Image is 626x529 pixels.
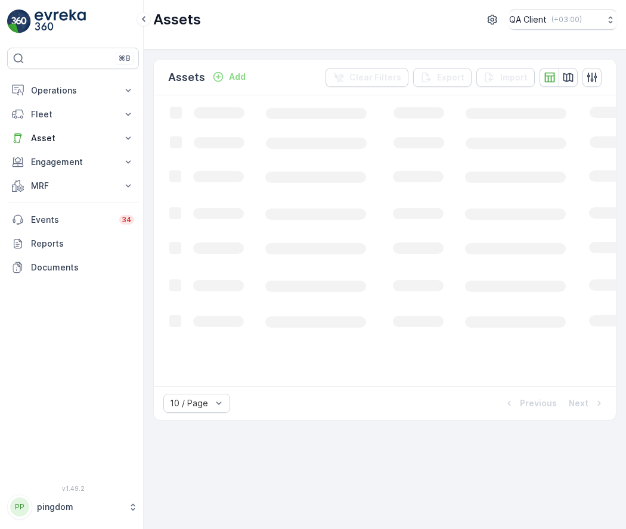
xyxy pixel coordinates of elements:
[7,174,139,198] button: MRF
[7,256,139,279] a: Documents
[7,232,139,256] a: Reports
[500,71,528,83] p: Import
[10,497,29,516] div: PP
[437,71,464,83] p: Export
[326,68,408,87] button: Clear Filters
[509,10,616,30] button: QA Client(+03:00)
[551,15,582,24] p: ( +03:00 )
[122,215,132,225] p: 34
[413,68,472,87] button: Export
[168,69,205,86] p: Assets
[31,156,115,168] p: Engagement
[153,10,201,29] p: Assets
[31,108,115,120] p: Fleet
[207,70,250,84] button: Add
[520,397,557,409] p: Previous
[31,180,115,192] p: MRF
[7,10,31,33] img: logo
[349,71,401,83] p: Clear Filters
[31,132,115,144] p: Asset
[119,54,131,63] p: ⌘B
[7,208,139,232] a: Events34
[568,396,606,410] button: Next
[31,262,134,273] p: Documents
[569,397,588,409] p: Next
[502,396,558,410] button: Previous
[31,214,112,226] p: Events
[7,102,139,126] button: Fleet
[7,494,139,519] button: PPpingdom
[31,85,115,97] p: Operations
[37,501,122,513] p: pingdom
[31,238,134,250] p: Reports
[509,14,547,26] p: QA Client
[7,126,139,150] button: Asset
[35,10,86,33] img: logo_light-DOdMpM7g.png
[7,79,139,102] button: Operations
[476,68,535,87] button: Import
[7,150,139,174] button: Engagement
[7,485,139,492] span: v 1.49.2
[229,71,246,83] p: Add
